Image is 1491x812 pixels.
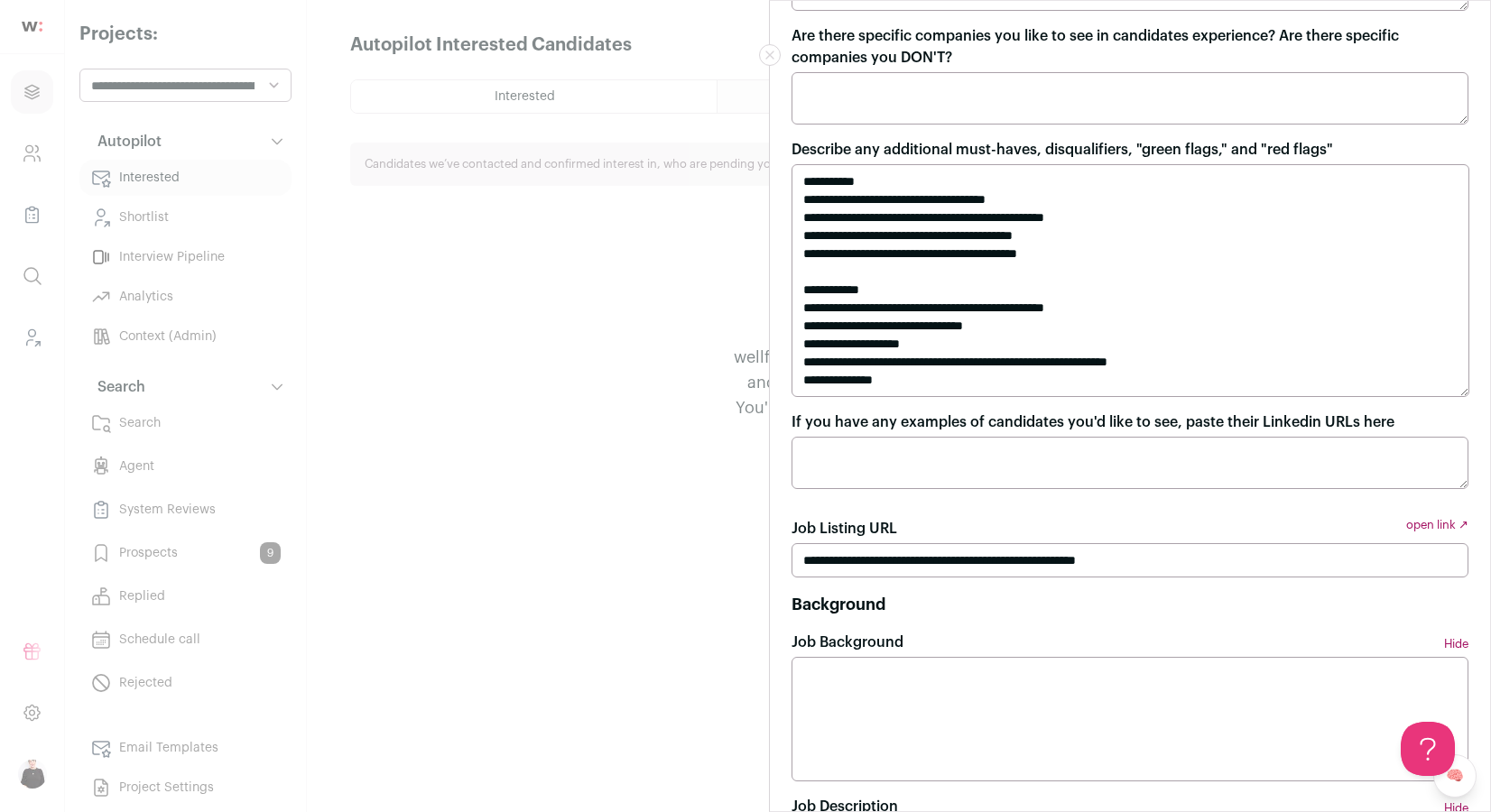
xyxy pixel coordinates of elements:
[1444,632,1468,657] button: Hide
[792,592,1468,617] h2: Background
[792,25,1468,69] label: Are there specific companies you like to see in candidates experience? Are there specific compani...
[759,44,781,66] button: Close modal
[1401,722,1455,776] iframe: Help Scout Beacon - Open
[1433,754,1477,798] a: 🧠
[1406,518,1468,543] a: open link ↗
[792,518,897,540] label: Job Listing URL
[792,632,903,653] label: Job Background
[792,139,1333,161] label: Describe any additional must-haves, disqualifiers, "green flags," and "red flags"
[792,411,1394,433] label: If you have any examples of candidates you'd like to see, paste their Linkedin URLs here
